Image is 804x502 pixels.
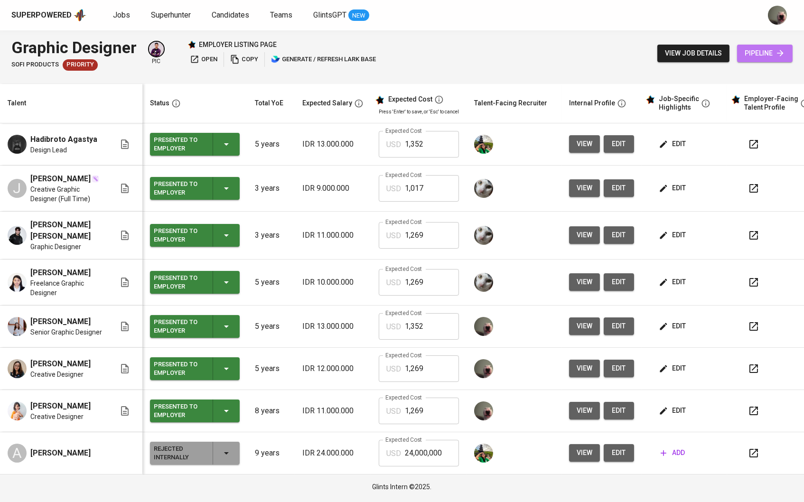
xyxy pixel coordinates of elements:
[569,317,600,335] button: view
[150,224,240,247] button: Presented to Employer
[190,54,217,65] span: open
[30,370,84,379] span: Creative Designer
[269,52,378,67] button: lark generate / refresh lark base
[611,276,626,288] span: edit
[154,272,205,293] div: Presented to Employer
[255,405,287,417] p: 8 years
[8,401,27,420] img: Delia Dwi
[604,444,634,462] a: edit
[604,317,634,335] button: edit
[474,317,493,336] img: aji.muda@glints.com
[228,52,261,67] button: copy
[386,183,401,195] p: USD
[8,359,27,378] img: Melissa Chaw
[569,135,600,153] button: view
[270,9,294,21] a: Teams
[611,363,626,374] span: edit
[92,175,99,183] img: magic_wand.svg
[30,400,91,412] span: [PERSON_NAME]
[30,185,104,204] span: Creative Graphic Designer (Full Time)
[577,182,592,194] span: view
[386,448,401,459] p: USD
[386,277,401,288] p: USD
[661,405,686,417] span: edit
[577,229,592,241] span: view
[577,138,592,150] span: view
[348,11,369,20] span: NEW
[30,219,104,242] span: [PERSON_NAME] [PERSON_NAME]
[577,363,592,374] span: view
[187,40,196,49] img: Glints Star
[657,360,690,377] button: edit
[11,60,59,69] span: SOFi Products
[74,8,86,22] img: app logo
[604,135,634,153] button: edit
[255,183,287,194] p: 3 years
[731,95,740,104] img: glints_star.svg
[154,178,205,199] div: Presented to Employer
[474,226,493,245] img: tharisa.rizky@glints.com
[661,182,686,194] span: edit
[645,95,655,104] img: glints_star.svg
[150,133,240,156] button: Presented to Employer
[113,10,130,19] span: Jobs
[271,54,376,65] span: generate / refresh lark base
[375,95,384,105] img: glints_star.svg
[199,40,277,49] p: employer listing page
[657,226,690,244] button: edit
[604,226,634,244] button: edit
[30,134,97,145] span: Hadibroto Agastya
[150,177,240,200] button: Presented to Employer
[30,145,67,155] span: Design Lead
[569,179,600,197] button: view
[8,444,27,463] div: A
[302,230,364,241] p: IDR 11.000.000
[150,315,240,338] button: Presented to Employer
[569,402,600,419] button: view
[386,321,401,333] p: USD
[113,9,132,21] a: Jobs
[474,273,493,292] img: tharisa.rizky@glints.com
[30,412,84,421] span: Creative Designer
[255,321,287,332] p: 5 years
[386,406,401,417] p: USD
[151,9,193,21] a: Superhunter
[744,95,798,112] div: Employer-Facing Talent Profile
[255,277,287,288] p: 5 years
[661,363,686,374] span: edit
[657,45,729,62] button: view job details
[149,42,164,56] img: erwin@glints.com
[255,447,287,459] p: 9 years
[661,138,686,150] span: edit
[386,139,401,150] p: USD
[255,139,287,150] p: 5 years
[665,47,722,59] span: view job details
[271,55,280,64] img: lark
[474,179,493,198] img: tharisa.rizky@glints.com
[661,320,686,332] span: edit
[187,52,220,67] button: open
[313,10,346,19] span: GlintsGPT
[604,179,634,197] button: edit
[611,320,626,332] span: edit
[154,134,205,155] div: Presented to Employer
[151,10,191,19] span: Superhunter
[148,41,165,65] div: pic
[474,135,493,154] img: eva@glints.com
[657,273,690,291] button: edit
[230,54,258,65] span: copy
[150,357,240,380] button: Presented to Employer
[604,360,634,377] button: edit
[8,135,27,154] img: Hadibroto Agastya
[255,363,287,374] p: 5 years
[212,10,249,19] span: Candidates
[30,242,81,251] span: Graphic Designer
[661,229,686,241] span: edit
[474,444,493,463] img: eva@glints.com
[611,182,626,194] span: edit
[611,229,626,241] span: edit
